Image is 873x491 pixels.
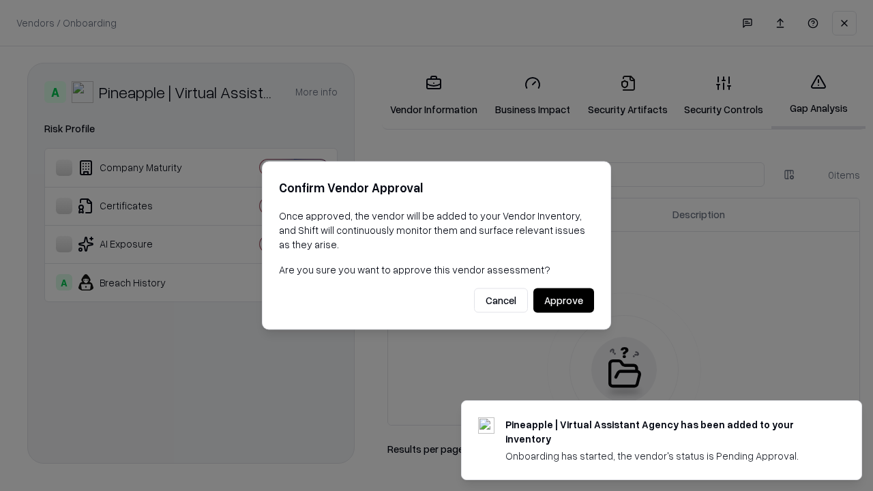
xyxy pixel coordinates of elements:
[533,288,594,313] button: Approve
[279,209,594,252] p: Once approved, the vendor will be added to your Vendor Inventory, and Shift will continuously mon...
[505,449,829,463] div: Onboarding has started, the vendor's status is Pending Approval.
[505,417,829,446] div: Pineapple | Virtual Assistant Agency has been added to your inventory
[279,178,594,198] h2: Confirm Vendor Approval
[478,417,494,434] img: trypineapple.com
[279,263,594,277] p: Are you sure you want to approve this vendor assessment?
[474,288,528,313] button: Cancel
